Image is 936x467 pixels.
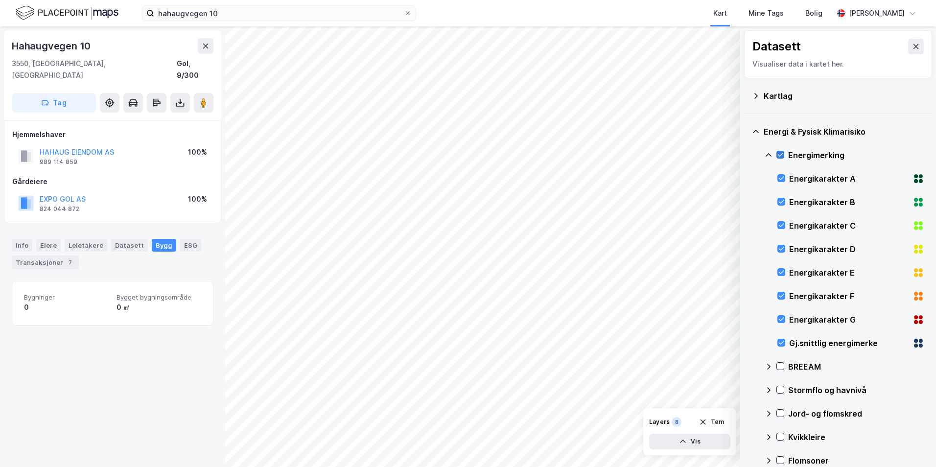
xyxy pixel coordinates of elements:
[789,173,909,185] div: Energikarakter A
[111,239,148,252] div: Datasett
[752,39,801,54] div: Datasett
[849,7,905,19] div: [PERSON_NAME]
[649,434,730,449] button: Vis
[749,7,784,19] div: Mine Tags
[789,243,909,255] div: Energikarakter D
[152,239,176,252] div: Bygg
[788,455,924,467] div: Flomsoner
[117,302,201,313] div: 0 ㎡
[672,417,681,427] div: 8
[16,4,118,22] img: logo.f888ab2527a4732fd821a326f86c7f29.svg
[24,302,109,313] div: 0
[887,420,936,467] iframe: Chat Widget
[789,314,909,326] div: Energikarakter G
[805,7,822,19] div: Bolig
[65,257,75,267] div: 7
[12,239,32,252] div: Info
[788,149,924,161] div: Energimerking
[789,196,909,208] div: Energikarakter B
[117,293,201,302] span: Bygget bygningsområde
[40,205,79,213] div: 824 044 872
[188,146,207,158] div: 100%
[154,6,404,21] input: Søk på adresse, matrikkel, gårdeiere, leietakere eller personer
[12,93,96,113] button: Tag
[789,220,909,232] div: Energikarakter C
[788,384,924,396] div: Stormflo og havnivå
[752,58,924,70] div: Visualiser data i kartet her.
[24,293,109,302] span: Bygninger
[788,408,924,420] div: Jord- og flomskred
[789,337,909,349] div: Gj.snittlig energimerke
[180,239,201,252] div: ESG
[789,290,909,302] div: Energikarakter F
[649,418,670,426] div: Layers
[887,420,936,467] div: Kontrollprogram for chat
[188,193,207,205] div: 100%
[12,176,213,187] div: Gårdeiere
[788,431,924,443] div: Kvikkleire
[40,158,77,166] div: 989 114 859
[764,126,924,138] div: Energi & Fysisk Klimarisiko
[12,38,93,54] div: Hahaugvegen 10
[693,414,730,430] button: Tøm
[12,129,213,140] div: Hjemmelshaver
[65,239,107,252] div: Leietakere
[764,90,924,102] div: Kartlag
[177,58,213,81] div: Gol, 9/300
[36,239,61,252] div: Eiere
[12,58,177,81] div: 3550, [GEOGRAPHIC_DATA], [GEOGRAPHIC_DATA]
[789,267,909,279] div: Energikarakter E
[12,256,79,269] div: Transaksjoner
[713,7,727,19] div: Kart
[788,361,924,373] div: BREEAM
